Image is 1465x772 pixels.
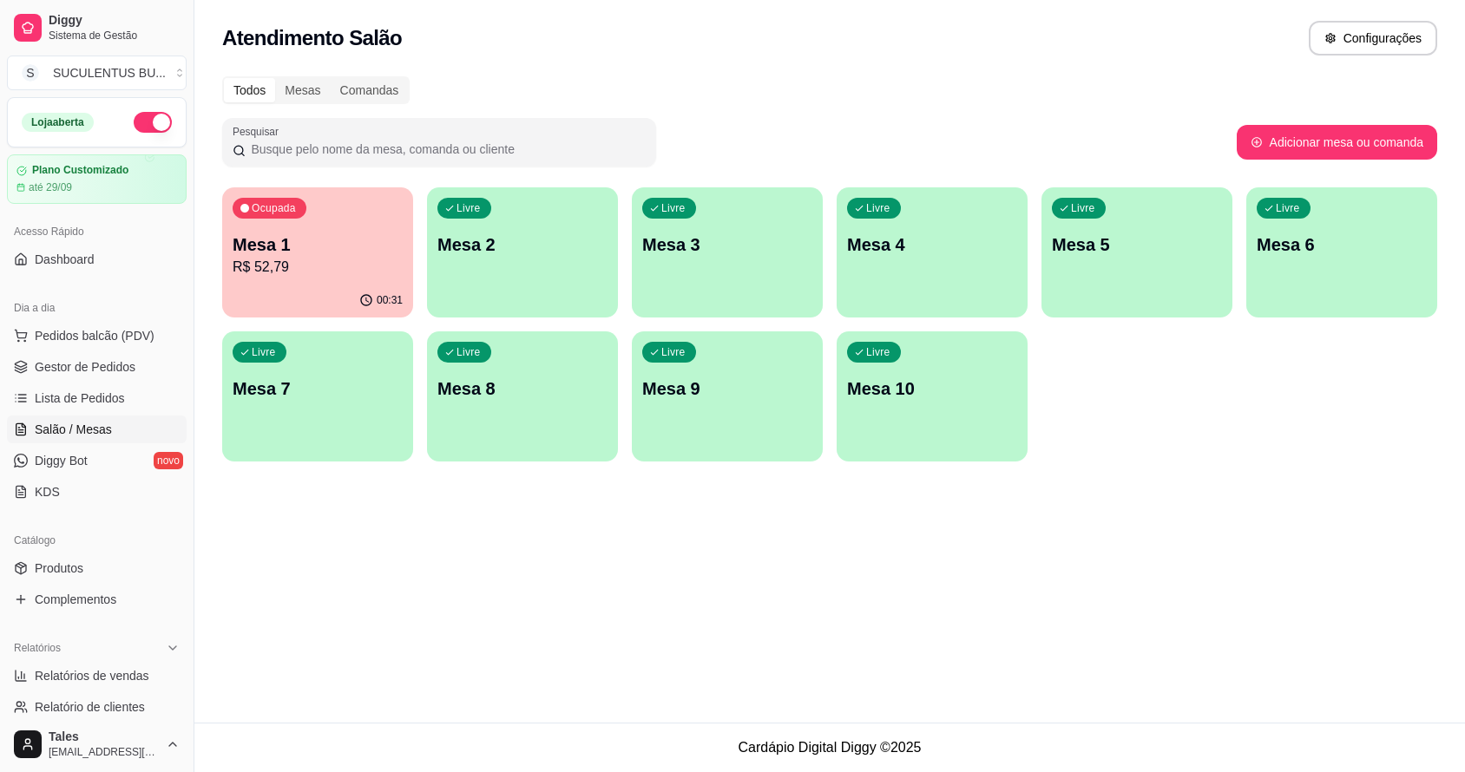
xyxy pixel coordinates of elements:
[7,218,187,245] div: Acesso Rápido
[134,112,172,133] button: Alterar Status
[632,187,823,317] button: LivreMesa 3
[642,376,812,401] p: Mesa 9
[233,232,403,257] p: Mesa 1
[7,586,187,613] a: Complementos
[49,29,180,43] span: Sistema de Gestão
[7,554,187,582] a: Produtos
[642,232,812,257] p: Mesa 3
[7,693,187,721] a: Relatório de clientes
[837,187,1028,317] button: LivreMesa 4
[1071,201,1095,215] p: Livre
[1052,232,1222,257] p: Mesa 5
[7,322,187,350] button: Pedidos balcão (PDV)
[427,331,618,461] button: LivreMesa 8
[222,331,413,461] button: LivreMesa 7
[1257,232,1427,257] p: Mesa 6
[14,641,61,655] span: Relatórios
[7,294,187,322] div: Dia a dia
[233,124,285,139] label: Pesquisar
[331,78,409,102] div: Comandas
[427,187,618,317] button: LivreMesa 2
[866,201,890,215] p: Livre
[661,345,686,359] p: Livre
[32,164,128,177] article: Plano Customizado
[222,24,402,52] h2: Atendimento Salão
[7,384,187,412] a: Lista de Pedidos
[661,201,686,215] p: Livre
[35,559,83,577] span: Produtos
[22,113,94,132] div: Loja aberta
[49,729,159,745] span: Tales
[233,376,403,401] p: Mesa 7
[457,345,481,359] p: Livre
[35,358,135,376] span: Gestor de Pedidos
[194,723,1465,772] footer: Cardápio Digital Diggy © 2025
[437,232,608,257] p: Mesa 2
[1276,201,1300,215] p: Livre
[35,251,95,268] span: Dashboard
[7,478,187,506] a: KDS
[377,293,403,307] p: 00:31
[7,447,187,474] a: Diggy Botnovo
[35,667,149,684] span: Relatórios de vendas
[1246,187,1437,317] button: LivreMesa 6
[7,245,187,273] a: Dashboard
[252,201,296,215] p: Ocupada
[252,345,276,359] p: Livre
[49,745,159,759] span: [EMAIL_ADDRESS][DOMAIN_NAME]
[866,345,890,359] p: Livre
[1309,21,1437,56] button: Configurações
[35,483,60,500] span: KDS
[29,180,72,194] article: até 29/09
[246,141,646,158] input: Pesquisar
[35,327,154,344] span: Pedidos balcão (PDV)
[847,376,1017,401] p: Mesa 10
[233,257,403,278] p: R$ 52,79
[837,331,1028,461] button: LivreMesa 10
[7,353,187,381] a: Gestor de Pedidos
[7,662,187,690] a: Relatórios de vendas
[457,201,481,215] p: Livre
[222,187,413,317] button: OcupadaMesa 1R$ 52,7900:31
[22,64,39,82] span: S
[632,331,823,461] button: LivreMesa 9
[275,78,330,102] div: Mesas
[49,13,180,29] span: Diggy
[1237,125,1437,160] button: Adicionar mesa ou comanda
[7,723,187,765] button: Tales[EMAIL_ADDRESS][DOMAIN_NAME]
[7,415,187,443] a: Salão / Mesas
[7,56,187,90] button: Select a team
[7,154,187,204] a: Plano Customizadoaté 29/09
[35,389,125,407] span: Lista de Pedidos
[437,376,608,401] p: Mesa 8
[7,527,187,554] div: Catálogo
[35,591,116,608] span: Complementos
[224,78,275,102] div: Todos
[847,232,1017,257] p: Mesa 4
[35,421,112,438] span: Salão / Mesas
[53,64,166,82] div: SUCULENTUS BU ...
[35,698,145,716] span: Relatório de clientes
[1041,187,1232,317] button: LivreMesa 5
[35,452,88,469] span: Diggy Bot
[7,7,187,49] a: DiggySistema de Gestão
